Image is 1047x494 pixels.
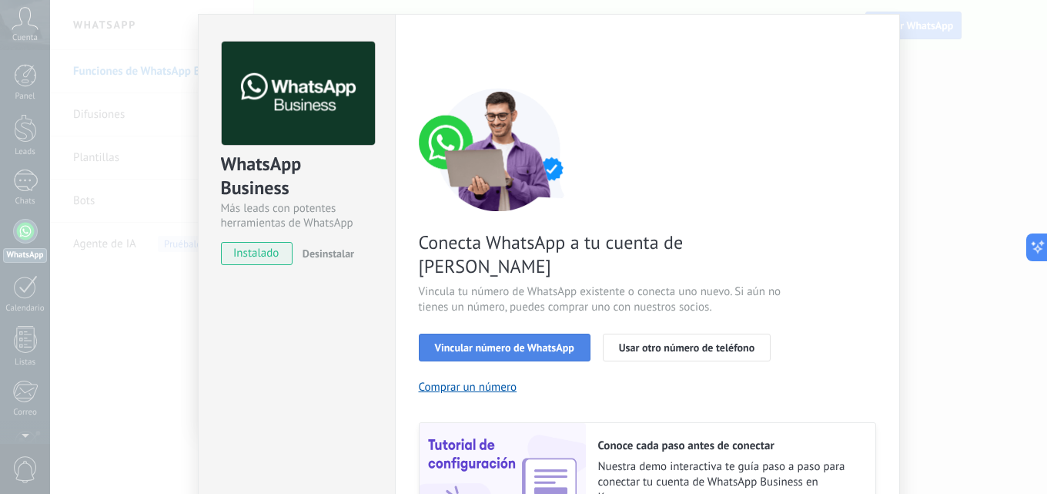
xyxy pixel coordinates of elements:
span: Conecta WhatsApp a tu cuenta de [PERSON_NAME] [419,230,785,278]
div: WhatsApp Business [221,152,373,201]
img: logo_main.png [222,42,375,146]
span: Usar otro número de teléfono [619,342,754,353]
button: Usar otro número de teléfono [603,334,771,361]
span: Desinstalar [303,247,354,260]
span: instalado [222,242,292,265]
span: Vincula tu número de WhatsApp existente o conecta uno nuevo. Si aún no tienes un número, puedes c... [419,284,785,315]
button: Vincular número de WhatsApp [419,334,590,361]
img: connect number [419,88,580,211]
h2: Conoce cada paso antes de conectar [598,439,860,453]
button: Desinstalar [296,242,354,265]
span: Vincular número de WhatsApp [435,342,574,353]
div: Más leads con potentes herramientas de WhatsApp [221,201,373,230]
button: Comprar un número [419,380,517,395]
